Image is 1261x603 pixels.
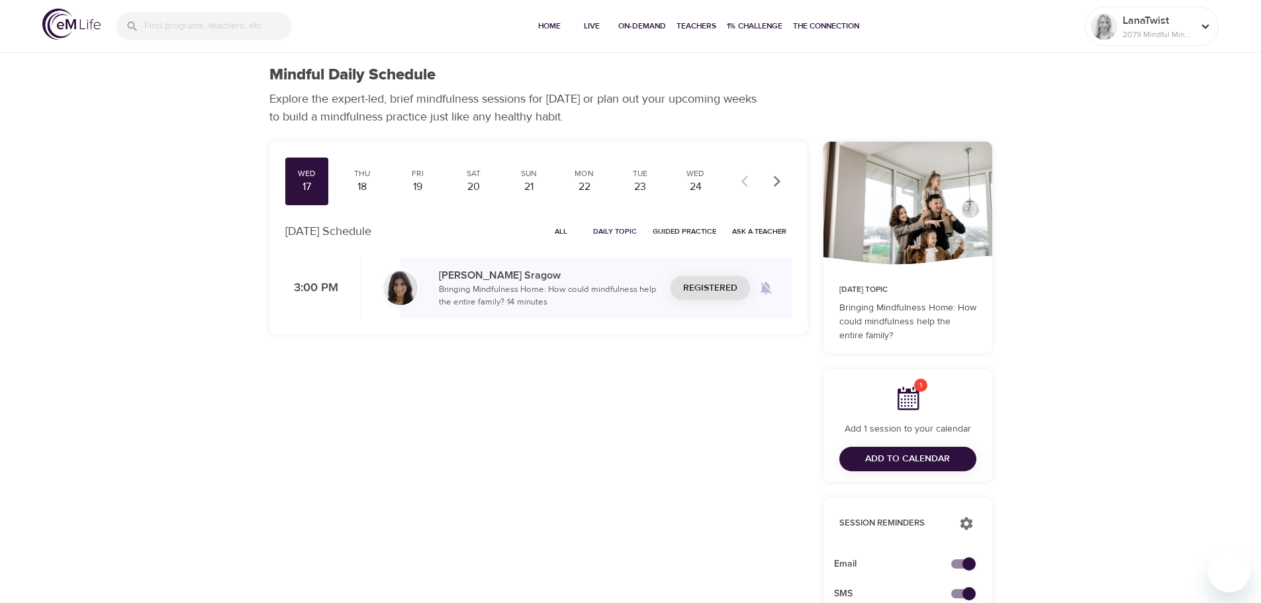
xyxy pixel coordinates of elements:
[42,9,101,40] img: logo
[839,301,976,343] p: Bringing Mindfulness Home: How could mindfulness help the entire family?
[439,267,660,283] p: [PERSON_NAME] Sragow
[291,179,324,195] div: 17
[383,271,418,305] img: Lara_Sragow-min.jpg
[346,168,379,179] div: Thu
[834,557,960,571] span: Email
[291,168,324,179] div: Wed
[540,221,583,242] button: All
[568,168,601,179] div: Mon
[679,179,712,195] div: 24
[593,225,637,238] span: Daily Topic
[839,422,976,436] p: Add 1 session to your calendar
[624,179,657,195] div: 23
[647,221,722,242] button: Guided Practice
[576,19,608,33] span: Live
[834,587,960,601] span: SMS
[588,221,642,242] button: Daily Topic
[457,179,490,195] div: 20
[732,225,786,238] span: Ask a Teacher
[285,222,371,240] p: [DATE] Schedule
[624,168,657,179] div: Tue
[865,451,950,467] span: Add to Calendar
[346,179,379,195] div: 18
[568,179,601,195] div: 22
[401,179,434,195] div: 19
[671,276,750,301] button: Registered
[144,12,291,40] input: Find programs, teachers, etc...
[545,225,577,238] span: All
[269,90,766,126] p: Explore the expert-led, brief mindfulness sessions for [DATE] or plan out your upcoming weeks to ...
[914,379,927,392] span: 1
[269,66,436,85] h1: Mindful Daily Schedule
[534,19,565,33] span: Home
[1123,13,1193,28] p: LanaTwist
[839,284,976,296] p: [DATE] Topic
[839,517,946,530] p: Session Reminders
[683,280,737,297] span: Registered
[653,225,716,238] span: Guided Practice
[793,19,859,33] span: The Connection
[512,179,545,195] div: 21
[457,168,490,179] div: Sat
[839,447,976,471] button: Add to Calendar
[401,168,434,179] div: Fri
[677,19,716,33] span: Teachers
[512,168,545,179] div: Sun
[727,19,782,33] span: 1% Challenge
[285,279,338,297] p: 3:00 PM
[1091,13,1117,40] img: Remy Sharp
[727,221,792,242] button: Ask a Teacher
[750,272,782,304] span: Remind me when a class goes live every Wednesday at 3:00 PM
[679,168,712,179] div: Wed
[618,19,666,33] span: On-Demand
[1123,28,1193,40] p: 2079 Mindful Minutes
[1208,550,1250,592] iframe: Button to launch messaging window
[439,283,660,309] p: Bringing Mindfulness Home: How could mindfulness help the entire family? · 14 minutes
